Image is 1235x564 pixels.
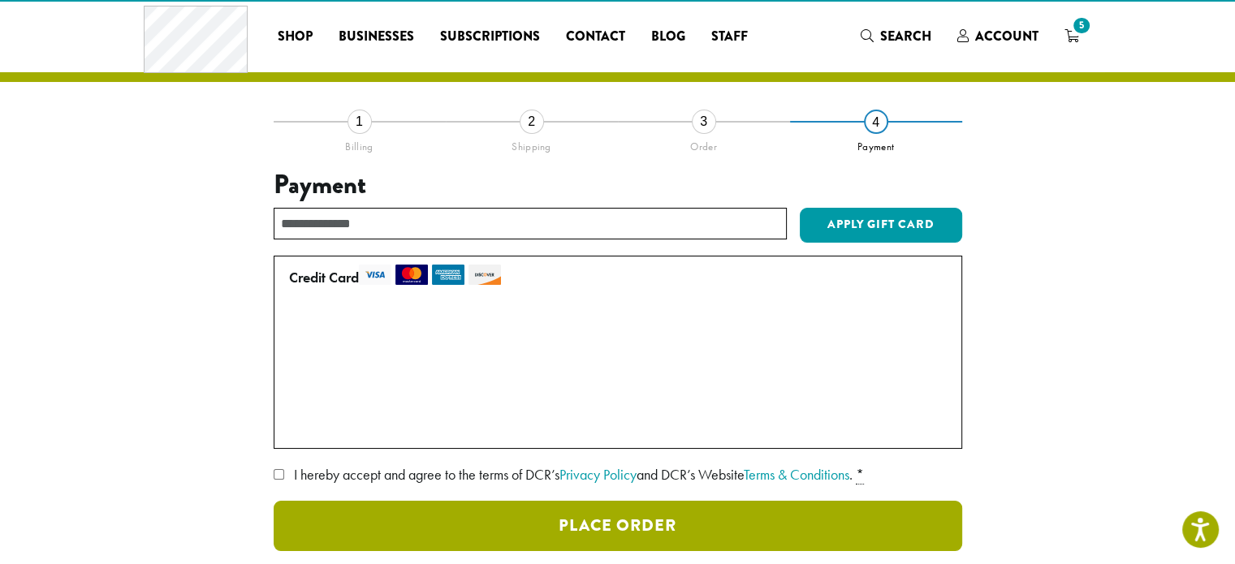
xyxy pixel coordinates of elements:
[274,501,962,551] button: Place Order
[339,27,414,47] span: Businesses
[651,27,685,47] span: Blog
[274,170,962,200] h3: Payment
[618,134,790,153] div: Order
[692,110,716,134] div: 3
[359,265,391,285] img: visa
[278,27,313,47] span: Shop
[800,208,962,243] button: Apply Gift Card
[274,469,284,480] input: I hereby accept and agree to the terms of DCR’sPrivacy Policyand DCR’s WebsiteTerms & Conditions. *
[348,110,372,134] div: 1
[880,27,931,45] span: Search
[446,134,618,153] div: Shipping
[698,24,761,50] a: Staff
[975,27,1039,45] span: Account
[559,465,637,484] a: Privacy Policy
[711,27,748,47] span: Staff
[566,27,625,47] span: Contact
[440,27,540,47] span: Subscriptions
[744,465,849,484] a: Terms & Conditions
[856,465,864,484] abbr: required
[790,134,962,153] div: Payment
[520,110,544,134] div: 2
[274,134,446,153] div: Billing
[848,23,944,50] a: Search
[469,265,501,285] img: discover
[294,465,853,484] span: I hereby accept and agree to the terms of DCR’s and DCR’s Website .
[1070,15,1092,37] span: 5
[432,265,464,285] img: amex
[864,110,888,134] div: 4
[395,265,428,285] img: mastercard
[289,265,940,291] label: Credit Card
[265,24,326,50] a: Shop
